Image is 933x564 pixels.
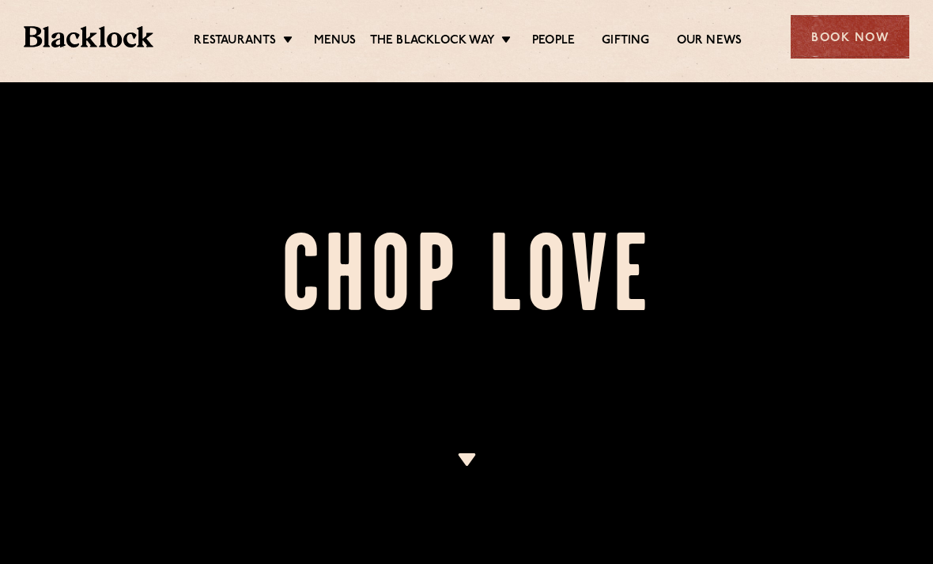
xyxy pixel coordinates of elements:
a: Menus [314,33,357,49]
img: BL_Textured_Logo-footer-cropped.svg [24,26,153,48]
div: Book Now [791,15,909,59]
img: icon-dropdown-cream.svg [457,453,477,466]
a: Gifting [602,33,649,49]
a: Restaurants [194,33,276,49]
a: The Blacklock Way [370,33,495,49]
a: People [532,33,575,49]
a: Our News [677,33,742,49]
